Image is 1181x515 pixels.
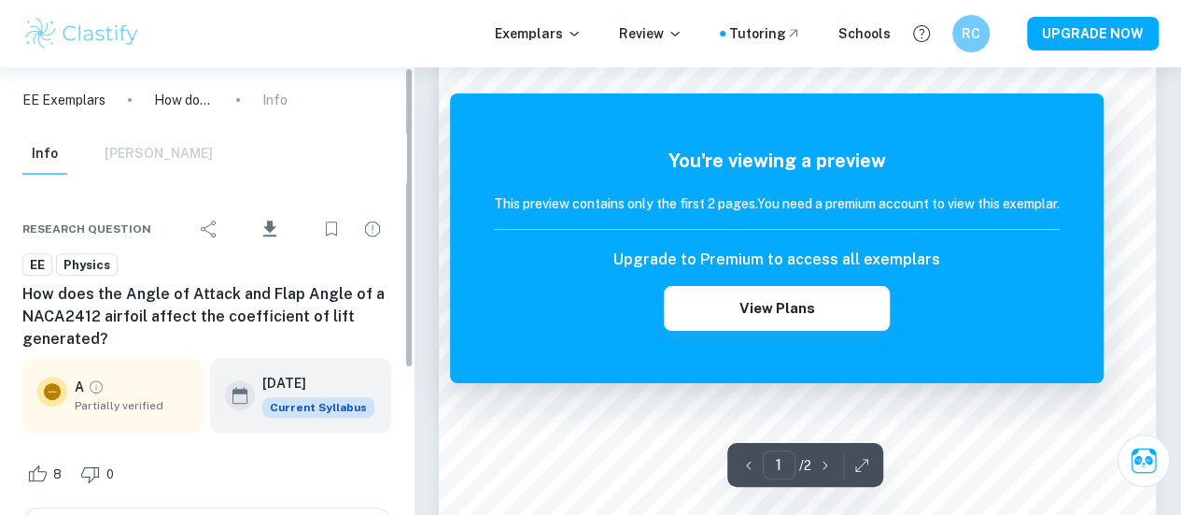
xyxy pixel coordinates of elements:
[906,18,937,50] button: Help and Feedback
[494,193,1060,214] h6: This preview contains only the first 2 pages. You need a premium account to view this exemplar.
[1118,435,1170,487] button: Ask Clai
[22,134,67,175] button: Info
[154,90,214,110] p: How does the Angle of Attack and Flap Angle of a NACA2412 airfoil affect the coefficient of lift ...
[22,459,72,489] div: Like
[1027,17,1159,50] button: UPGRADE NOW
[494,147,1060,175] h5: You're viewing a preview
[22,253,52,277] a: EE
[313,210,350,248] div: Bookmark
[262,397,374,418] div: This exemplar is based on the current syllabus. Feel free to refer to it for inspiration/ideas wh...
[22,15,141,52] img: Clastify logo
[22,90,105,110] a: EE Exemplars
[799,455,811,476] p: / 2
[75,377,84,397] p: A
[729,23,801,44] a: Tutoring
[190,210,228,248] div: Share
[232,205,309,253] div: Download
[88,379,105,395] a: Grade partially verified
[664,286,890,331] button: View Plans
[56,253,118,277] a: Physics
[262,397,374,418] span: Current Syllabus
[354,210,391,248] div: Report issue
[22,221,151,237] span: Research question
[262,90,288,110] p: Info
[43,465,72,484] span: 8
[23,256,51,275] span: EE
[57,256,117,275] span: Physics
[76,459,124,489] div: Dislike
[838,23,891,44] a: Schools
[495,23,582,44] p: Exemplars
[613,249,940,271] h6: Upgrade to Premium to access all exemplars
[952,15,990,52] button: RC
[22,283,391,350] h6: How does the Angle of Attack and Flap Angle of a NACA2412 airfoil affect the coefficient of lift ...
[75,397,188,414] span: Partially verified
[262,373,359,393] h6: [DATE]
[96,465,124,484] span: 0
[961,23,982,44] h6: RC
[619,23,682,44] p: Review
